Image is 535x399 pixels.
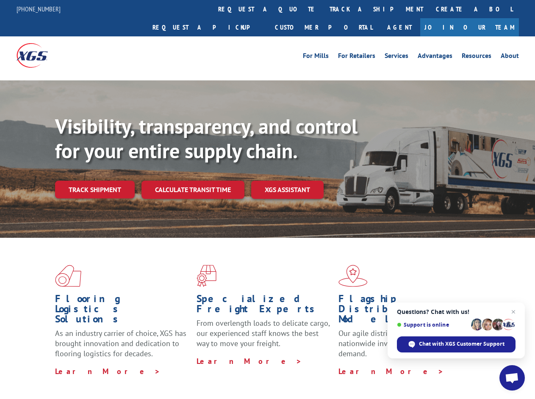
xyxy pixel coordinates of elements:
div: Open chat [499,365,525,391]
h1: Specialized Freight Experts [197,294,332,318]
h1: Flooring Logistics Solutions [55,294,190,328]
a: Request a pickup [146,18,269,36]
a: Services [385,52,408,62]
a: Learn More > [338,366,444,376]
a: About [501,52,519,62]
a: Track shipment [55,181,135,198]
img: xgs-icon-flagship-distribution-model-red [338,265,368,287]
img: xgs-icon-total-supply-chain-intelligence-red [55,265,81,287]
img: xgs-icon-focused-on-flooring-red [197,265,216,287]
a: Customer Portal [269,18,379,36]
a: [PHONE_NUMBER] [17,5,61,13]
a: Join Our Team [420,18,519,36]
a: Agent [379,18,420,36]
span: Questions? Chat with us! [397,308,516,315]
span: As an industry carrier of choice, XGS has brought innovation and dedication to flooring logistics... [55,328,186,358]
a: For Mills [303,52,329,62]
b: Visibility, transparency, and control for your entire supply chain. [55,113,358,164]
h1: Flagship Distribution Model [338,294,474,328]
a: Learn More > [197,356,302,366]
a: Advantages [418,52,452,62]
a: For Retailers [338,52,375,62]
p: From overlength loads to delicate cargo, our experienced staff knows the best way to move your fr... [197,318,332,356]
span: Support is online [397,322,468,328]
a: XGS ASSISTANT [251,181,324,199]
a: Resources [462,52,491,62]
span: Our agile distribution network gives you nationwide inventory management on demand. [338,328,471,358]
div: Chat with XGS Customer Support [397,336,516,352]
span: Close chat [508,307,518,317]
a: Learn More > [55,366,161,376]
a: Calculate transit time [141,181,244,199]
span: Chat with XGS Customer Support [419,340,505,348]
